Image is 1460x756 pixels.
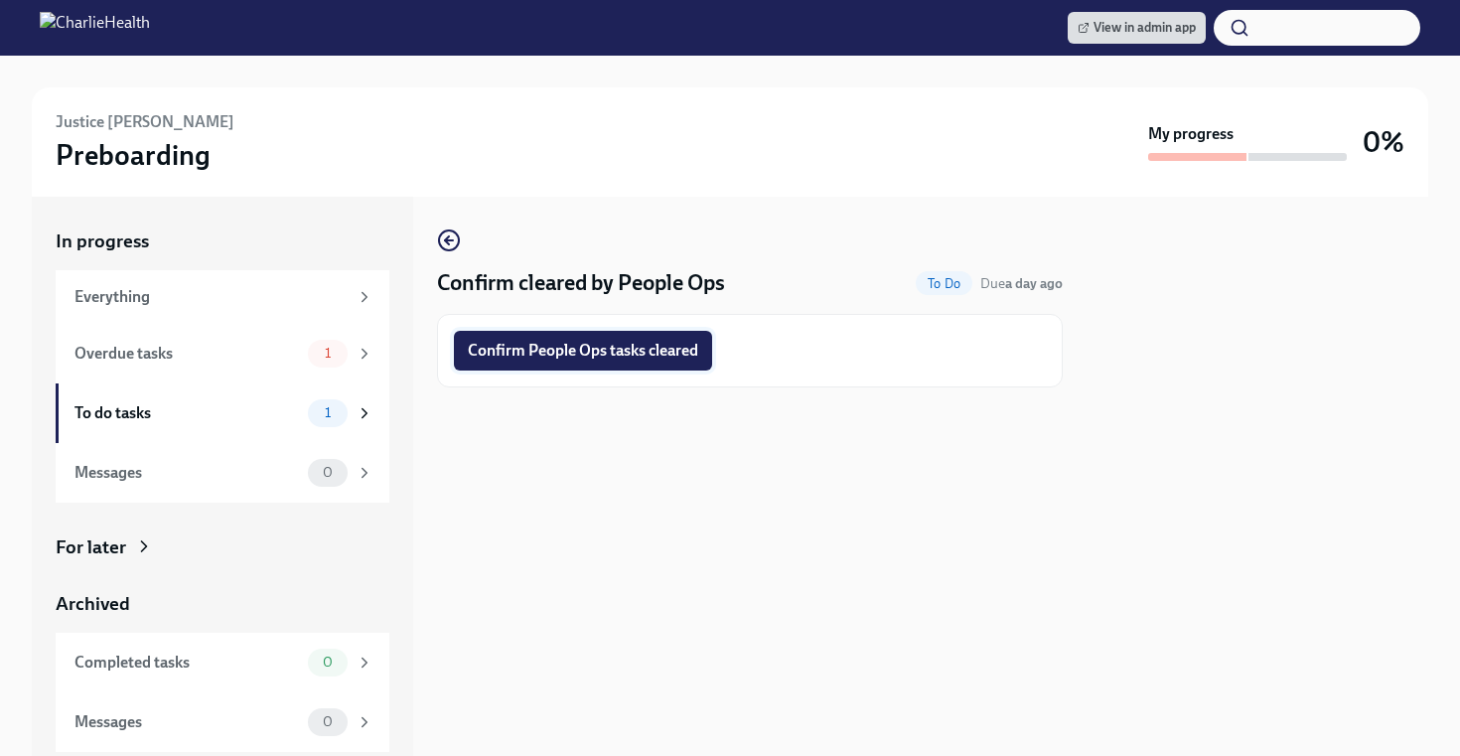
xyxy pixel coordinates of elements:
[56,692,389,752] a: Messages0
[74,652,300,674] div: Completed tasks
[311,655,345,670] span: 0
[74,286,348,308] div: Everything
[313,346,343,361] span: 1
[56,228,389,254] a: In progress
[437,268,725,298] h4: Confirm cleared by People Ops
[916,276,972,291] span: To Do
[74,402,300,424] div: To do tasks
[56,534,389,560] a: For later
[311,465,345,480] span: 0
[56,534,126,560] div: For later
[74,343,300,365] div: Overdue tasks
[56,633,389,692] a: Completed tasks0
[313,405,343,420] span: 1
[1363,124,1404,160] h3: 0%
[1078,18,1196,38] span: View in admin app
[468,341,698,361] span: Confirm People Ops tasks cleared
[74,462,300,484] div: Messages
[56,324,389,383] a: Overdue tasks1
[454,331,712,371] button: Confirm People Ops tasks cleared
[40,12,150,44] img: CharlieHealth
[74,711,300,733] div: Messages
[980,274,1063,293] span: September 30th, 2025 09:00
[56,137,211,173] h3: Preboarding
[1005,275,1063,292] strong: a day ago
[56,443,389,503] a: Messages0
[980,275,1063,292] span: Due
[311,714,345,729] span: 0
[56,383,389,443] a: To do tasks1
[1148,123,1234,145] strong: My progress
[1068,12,1206,44] a: View in admin app
[56,111,234,133] h6: Justice [PERSON_NAME]
[56,591,389,617] a: Archived
[56,270,389,324] a: Everything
